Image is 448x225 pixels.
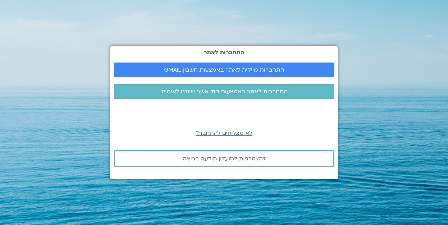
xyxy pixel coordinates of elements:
span: התחברות מיידית לאתר באמצעות חשבון GMAIL [164,67,284,73]
a: להצטרפות למועדון תודעה בריאה [114,150,334,167]
a: התחברות מיידית לאתר באמצעות חשבון GMAIL [114,63,334,77]
span: להצטרפות למועדון תודעה בריאה [183,155,266,162]
h2: התחברות לאתר [114,49,334,56]
a: לא מצליחים להתחבר? [196,129,252,137]
span: התחברות לאתר באמצעות קוד אשר יישלח לאימייל [161,88,288,95]
a: התחברות לאתר באמצעות קוד אשר יישלח לאימייל [114,84,334,99]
